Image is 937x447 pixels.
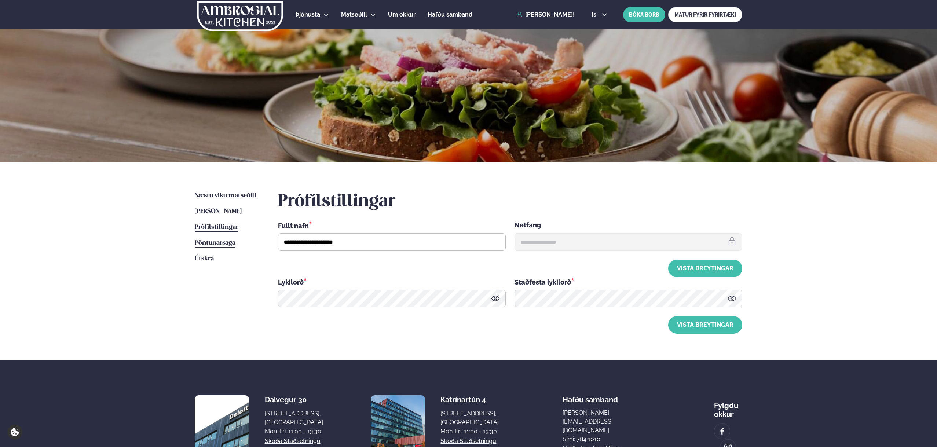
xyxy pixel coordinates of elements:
[428,11,472,18] span: Hafðu samband
[278,221,506,230] div: Fullt nafn
[278,277,506,287] div: Lykilorð
[440,409,499,427] div: [STREET_ADDRESS], [GEOGRAPHIC_DATA]
[278,191,742,212] h2: Prófílstillingar
[195,208,242,215] span: [PERSON_NAME]
[428,10,472,19] a: Hafðu samband
[388,10,416,19] a: Um okkur
[265,409,323,427] div: [STREET_ADDRESS], [GEOGRAPHIC_DATA]
[440,395,499,404] div: Katrínartún 4
[563,389,618,404] span: Hafðu samband
[668,7,742,22] a: MATUR FYRIR FYRIRTÆKI
[586,12,613,18] button: is
[563,408,651,435] a: [PERSON_NAME][EMAIL_ADDRESS][DOMAIN_NAME]
[623,7,665,22] button: BÓKA BORÐ
[515,277,742,287] div: Staðfesta lykilorð
[196,1,284,31] img: logo
[515,221,742,230] div: Netfang
[714,395,742,419] div: Fylgdu okkur
[265,395,323,404] div: Dalvegur 30
[195,223,238,232] a: Prófílstillingar
[195,193,257,199] span: Næstu viku matseðill
[195,207,242,216] a: [PERSON_NAME]
[341,11,367,18] span: Matseðill
[668,260,742,277] button: Vista breytingar
[265,437,321,446] a: Skoða staðsetningu
[440,437,496,446] a: Skoða staðsetningu
[195,254,214,263] a: Útskrá
[195,240,235,246] span: Pöntunarsaga
[592,12,599,18] span: is
[195,256,214,262] span: Útskrá
[7,425,22,440] a: Cookie settings
[296,10,320,19] a: Þjónusta
[296,11,320,18] span: Þjónusta
[388,11,416,18] span: Um okkur
[341,10,367,19] a: Matseðill
[195,191,257,200] a: Næstu viku matseðill
[195,224,238,230] span: Prófílstillingar
[668,316,742,334] button: Vista breytingar
[563,435,651,444] p: Sími: 784 1010
[440,427,499,436] div: Mon-Fri: 11:00 - 13:30
[265,427,323,436] div: Mon-Fri: 11:00 - 13:30
[714,424,730,439] a: image alt
[718,427,726,436] img: image alt
[516,11,575,18] a: [PERSON_NAME]!
[195,239,235,248] a: Pöntunarsaga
